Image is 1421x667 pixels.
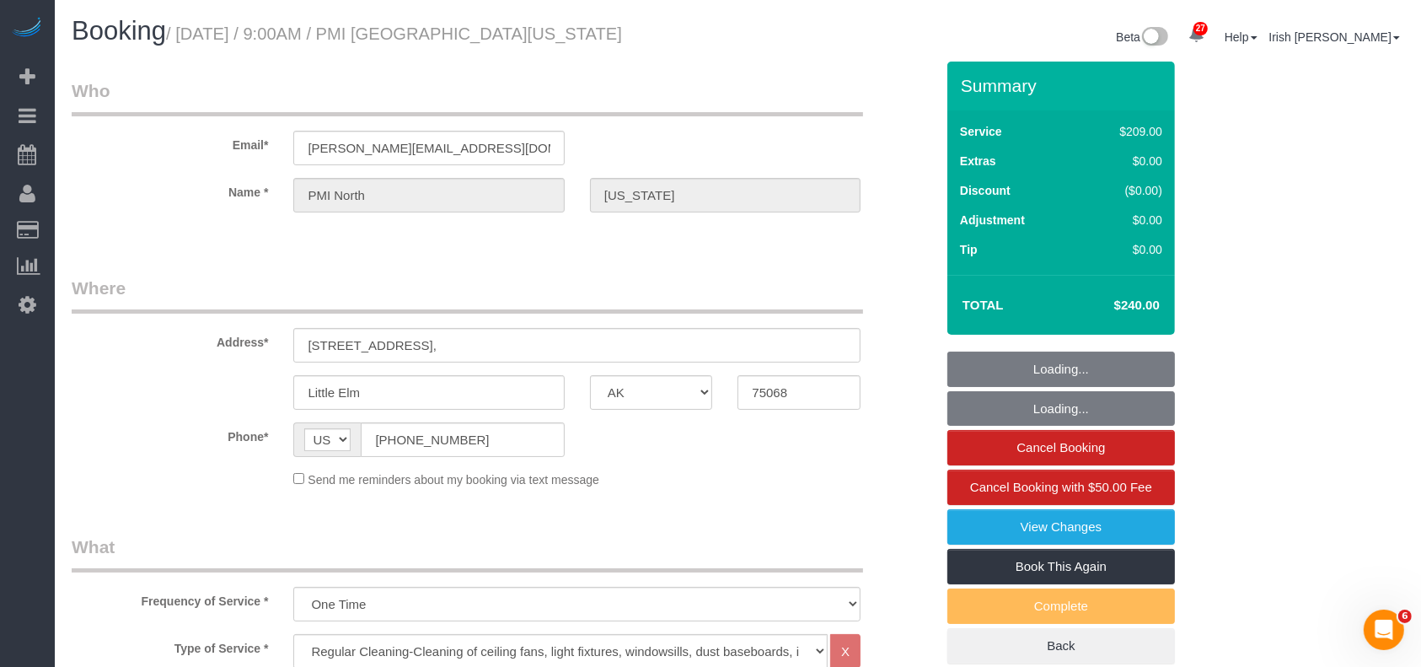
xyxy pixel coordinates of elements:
[59,634,281,657] label: Type of Service *
[1064,299,1160,313] h4: $240.00
[1140,27,1168,49] img: New interface
[737,375,861,410] input: Zip Code*
[1269,30,1400,44] a: Irish [PERSON_NAME]
[963,298,1004,312] strong: Total
[72,535,863,573] legend: What
[961,76,1166,95] h3: Summary
[59,328,281,351] label: Address*
[960,241,978,258] label: Tip
[1084,212,1162,229] div: $0.00
[59,178,281,201] label: Name *
[308,473,599,487] span: Send me reminders about my booking via text message
[1084,182,1162,199] div: ($0.00)
[960,153,996,169] label: Extras
[947,509,1175,545] a: View Changes
[1180,17,1213,54] a: 27
[361,422,564,457] input: Phone*
[166,24,622,43] small: / [DATE] / 9:00AM / PMI [GEOGRAPHIC_DATA][US_STATE]
[293,131,564,165] input: Email*
[59,131,281,153] label: Email*
[72,78,863,116] legend: Who
[590,178,861,212] input: Last Name*
[72,276,863,314] legend: Where
[59,587,281,610] label: Frequency of Service *
[293,178,564,212] input: First Name*
[960,182,1011,199] label: Discount
[1364,610,1404,650] iframe: Intercom live chat
[947,628,1175,664] a: Back
[1084,123,1162,140] div: $209.00
[947,470,1175,505] a: Cancel Booking with $50.00 Fee
[1398,610,1412,623] span: 6
[59,422,281,445] label: Phone*
[947,549,1175,584] a: Book This Again
[10,17,44,40] img: Automaid Logo
[1225,30,1257,44] a: Help
[72,16,166,46] span: Booking
[1084,241,1162,258] div: $0.00
[960,123,1002,140] label: Service
[970,480,1152,494] span: Cancel Booking with $50.00 Fee
[1084,153,1162,169] div: $0.00
[1116,30,1168,44] a: Beta
[293,375,564,410] input: City*
[960,212,1025,229] label: Adjustment
[1193,22,1208,35] span: 27
[947,430,1175,465] a: Cancel Booking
